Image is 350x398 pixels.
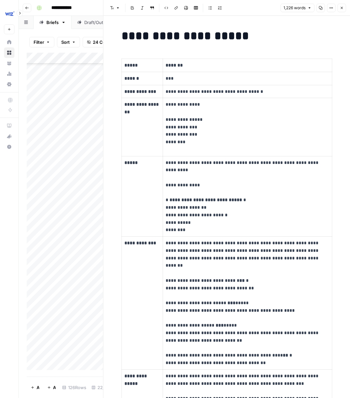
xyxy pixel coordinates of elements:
a: Settings [4,79,14,90]
div: 22/24 Columns [89,382,131,393]
button: 1,226 words [281,4,314,12]
span: Add 10 Rows [53,384,56,391]
a: Briefs [34,16,71,29]
button: Add 10 Rows [43,382,60,393]
button: Add Row [27,382,43,393]
span: Filter [34,39,44,45]
a: AirOps Academy [4,120,14,131]
a: Usage [4,68,14,79]
a: Browse [4,47,14,58]
span: 1,226 words [283,5,306,11]
button: Help + Support [4,142,14,152]
div: Draft/Outline Reviews [84,19,129,26]
button: What's new? [4,131,14,142]
div: Briefs [46,19,59,26]
button: Filter [29,37,54,47]
span: 24 Columns [93,39,118,45]
img: Wiz Logo [4,8,16,19]
span: Sort [61,39,70,45]
button: Workspace: Wiz [4,5,14,22]
div: 126 Rows [60,382,89,393]
span: Add Row [37,384,39,391]
button: 24 Columns [83,37,122,47]
div: What's new? [4,131,14,141]
a: Your Data [4,58,14,68]
button: Sort [57,37,80,47]
a: Draft/Outline Reviews [71,16,142,29]
a: Home [4,37,14,47]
